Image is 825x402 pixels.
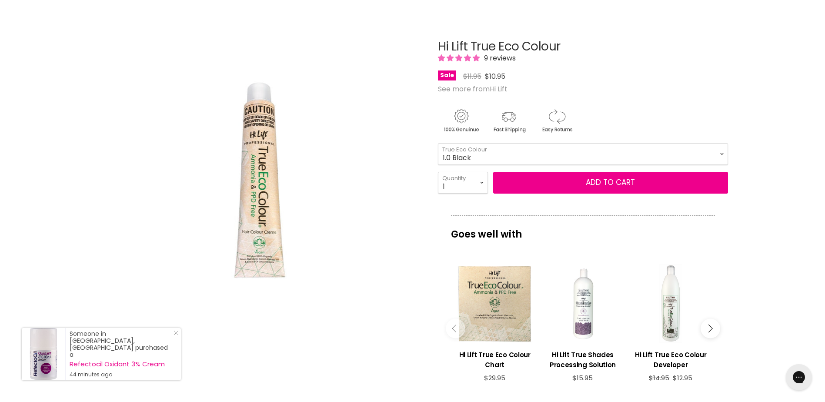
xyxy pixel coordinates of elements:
small: 44 minutes ago [70,371,172,378]
span: Add to cart [586,177,635,188]
h3: Hi Lift True Shades Processing Solution [543,350,622,370]
span: $14.95 [649,373,669,382]
span: $15.95 [572,373,593,382]
a: Visit product page [22,328,65,380]
span: $10.95 [485,71,505,81]
span: Sale [438,70,456,80]
span: $11.95 [463,71,481,81]
a: View product:Hi Lift True Eco Colour Chart [455,343,534,374]
select: Quantity [438,172,488,194]
h1: Hi Lift True Eco Colour [438,40,728,54]
a: Close Notification [170,330,179,339]
span: $12.95 [673,373,692,382]
div: Someone in [GEOGRAPHIC_DATA], [GEOGRAPHIC_DATA] purchased a [70,330,172,378]
iframe: Gorgias live chat messenger [782,361,816,393]
a: Hi Lift [490,84,508,94]
a: Refectocil Oxidant 3% Cream [70,361,172,368]
h3: Hi Lift True Eco Colour Chart [455,350,534,370]
img: returns.gif [534,107,580,134]
p: Goes well with [451,215,715,244]
div: Product thumbnails [96,349,424,374]
a: View product:Hi Lift True Shades Processing Solution [543,343,622,374]
div: Hi Lift True Eco Colour image. Click or Scroll to Zoom. [97,18,422,343]
span: See more from [438,84,508,94]
a: View product:Hi Lift True Eco Colour Developer [631,343,710,374]
h3: Hi Lift True Eco Colour Developer [631,350,710,370]
span: $29.95 [484,373,505,382]
span: 9 reviews [481,53,516,63]
img: shipping.gif [486,107,532,134]
img: genuine.gif [438,107,484,134]
button: Add to cart [493,172,728,194]
svg: Close Icon [174,330,179,335]
span: 4.89 stars [438,53,481,63]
